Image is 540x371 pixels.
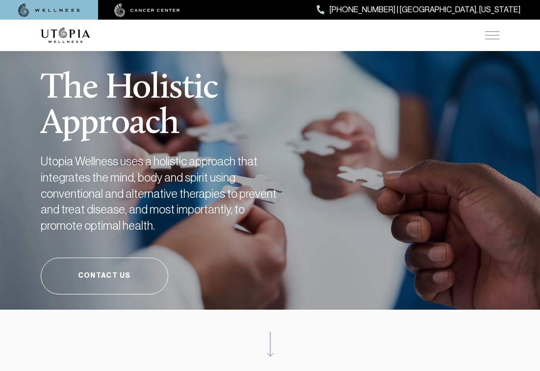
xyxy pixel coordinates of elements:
[41,47,330,142] h1: The Holistic Approach
[317,3,520,16] a: [PHONE_NUMBER] | [GEOGRAPHIC_DATA], [US_STATE]
[41,258,168,294] a: Contact Us
[41,154,286,234] h2: Utopia Wellness uses a holistic approach that integrates the mind, body and spirit using conventi...
[114,3,180,17] img: cancer center
[41,27,90,43] img: logo
[18,3,80,17] img: wellness
[485,31,500,39] img: icon-hamburger
[330,3,520,16] span: [PHONE_NUMBER] | [GEOGRAPHIC_DATA], [US_STATE]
